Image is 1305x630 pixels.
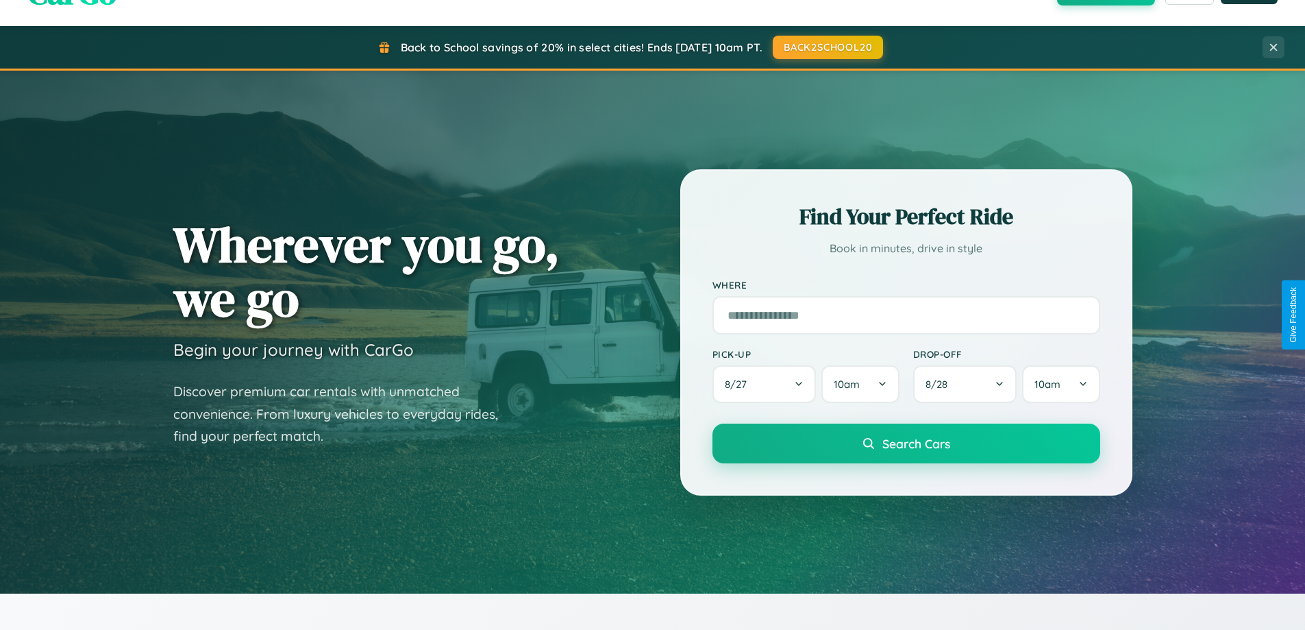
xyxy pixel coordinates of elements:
span: 8 / 28 [925,378,954,391]
h3: Begin your journey with CarGo [173,339,414,360]
button: 10am [821,365,899,403]
label: Pick-up [712,348,899,360]
button: 10am [1022,365,1099,403]
span: Back to School savings of 20% in select cities! Ends [DATE] 10am PT. [401,40,762,54]
p: Discover premium car rentals with unmatched convenience. From luxury vehicles to everyday rides, ... [173,380,516,448]
label: Where [712,279,1100,291]
button: BACK2SCHOOL20 [773,36,883,59]
span: 8 / 27 [725,378,754,391]
button: 8/27 [712,365,817,403]
h1: Wherever you go, we go [173,217,560,326]
span: Search Cars [882,436,950,451]
button: 8/28 [913,365,1017,403]
span: 10am [1034,378,1060,391]
div: Give Feedback [1289,287,1298,343]
span: 10am [834,378,860,391]
p: Book in minutes, drive in style [712,239,1100,258]
label: Drop-off [913,348,1100,360]
button: Search Cars [712,424,1100,463]
h2: Find Your Perfect Ride [712,202,1100,232]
